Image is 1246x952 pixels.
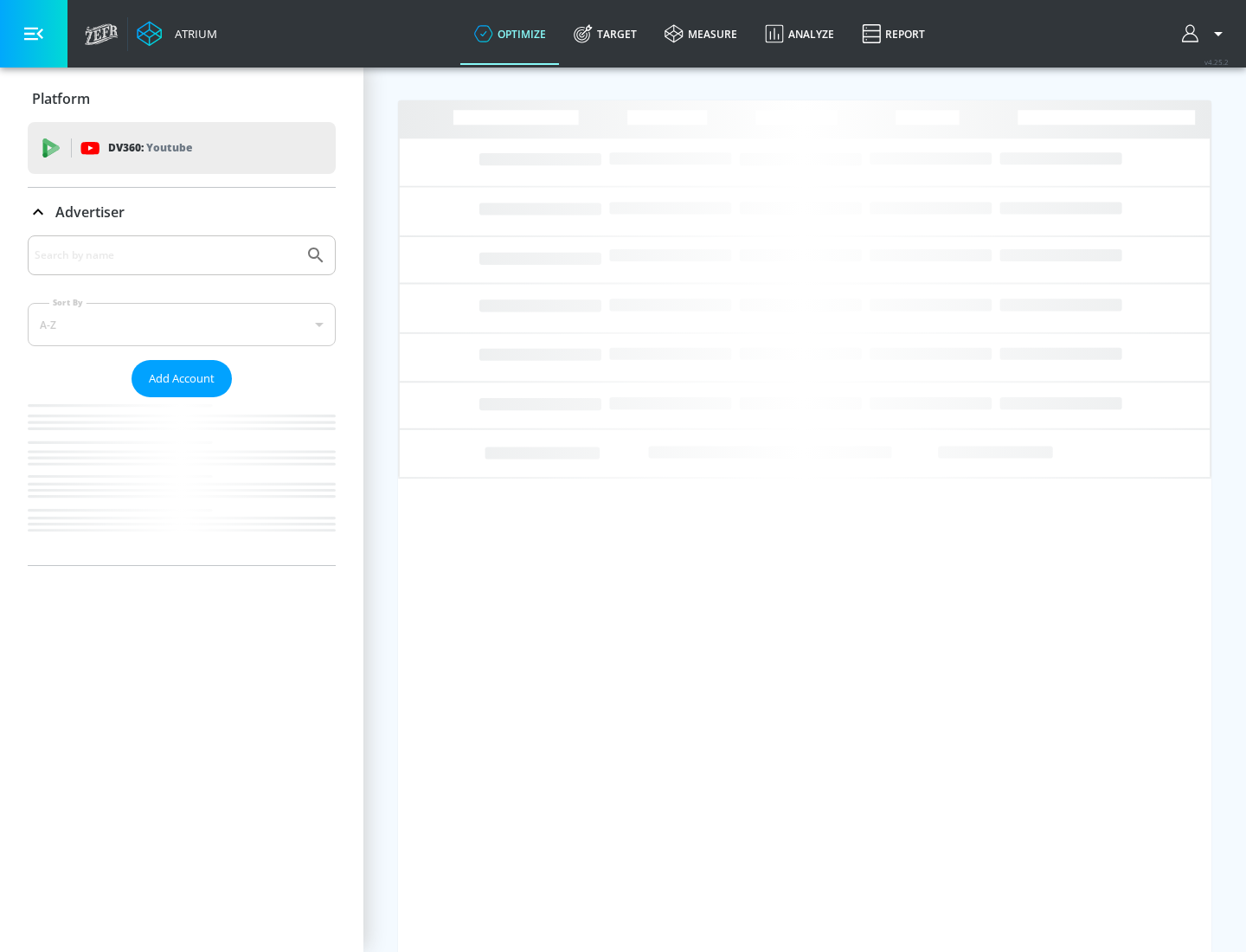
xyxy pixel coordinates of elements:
div: DV360: Youtube [28,122,336,174]
p: Platform [32,89,90,108]
label: Sort By [49,297,87,308]
p: Youtube [146,138,192,157]
div: Advertiser [28,235,336,565]
a: measure [651,3,751,65]
p: DV360: [108,138,192,158]
a: Target [560,3,651,65]
div: Atrium [168,26,217,42]
a: Atrium [137,21,217,47]
span: v 4.25.2 [1204,57,1229,67]
nav: list of Advertiser [28,397,336,565]
div: Platform [28,74,336,123]
a: optimize [460,3,560,65]
a: Report [848,3,939,65]
a: Analyze [751,3,848,65]
p: Advertiser [55,203,125,222]
input: Search by name [35,244,297,267]
span: Add Account [149,369,215,389]
div: A-Z [28,303,336,346]
button: Add Account [132,360,232,397]
div: Advertiser [28,188,336,236]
